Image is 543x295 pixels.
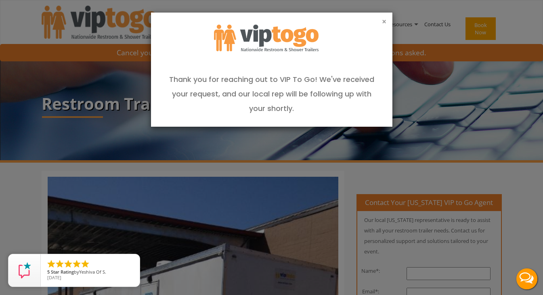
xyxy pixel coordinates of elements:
[17,262,33,278] img: Review Rating
[63,259,73,269] li: 
[72,259,82,269] li: 
[511,263,543,295] button: Live Chat
[382,18,386,26] button: ×
[214,25,319,51] img: Logo Footer
[79,269,106,275] span: Yeshiva Of S.
[46,259,56,269] li: 
[151,72,392,116] p: Thank you for reaching out to VIP To Go! We've received your request, and our local rep will be f...
[55,259,65,269] li: 
[51,269,74,275] span: Star Rating
[47,269,50,275] span: 5
[80,259,90,269] li: 
[47,274,61,280] span: [DATE]
[47,270,133,275] span: by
